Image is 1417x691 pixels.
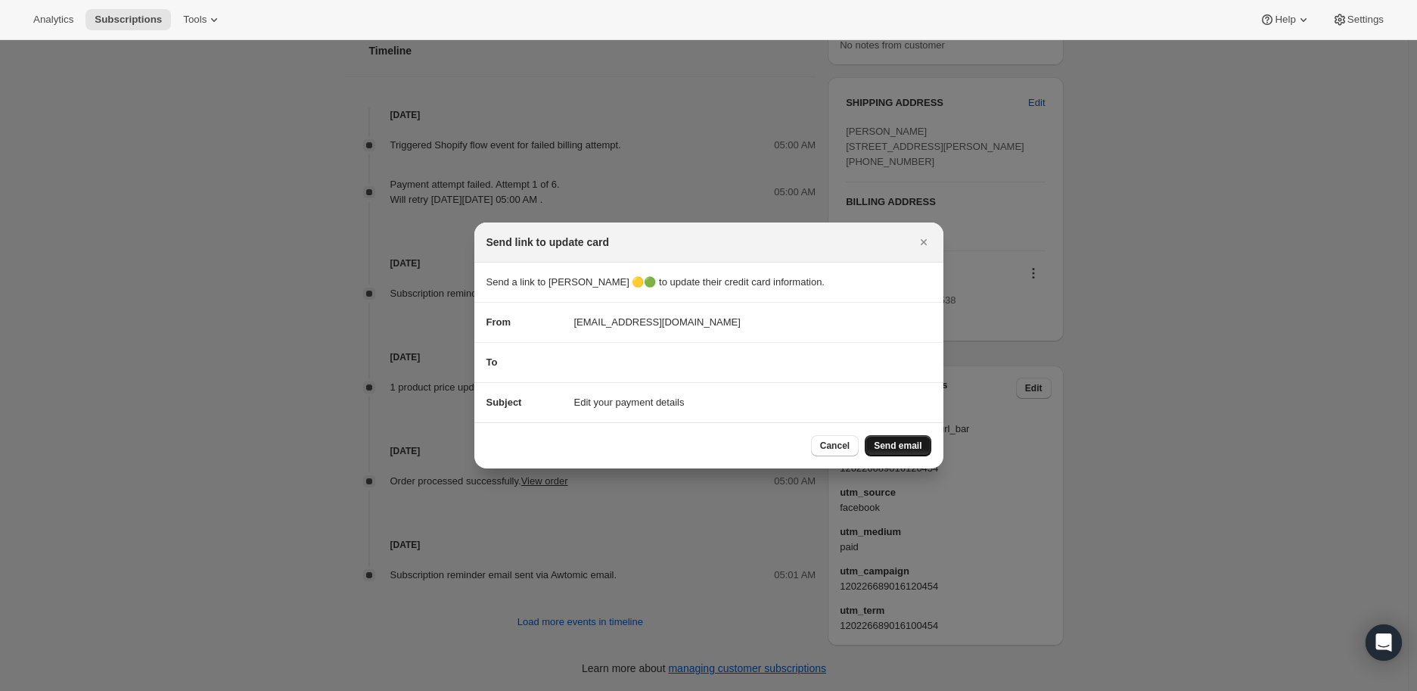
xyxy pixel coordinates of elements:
span: [EMAIL_ADDRESS][DOMAIN_NAME] [574,315,741,330]
span: Settings [1347,14,1384,26]
button: Tools [174,9,231,30]
span: Subject [486,397,522,408]
span: Subscriptions [95,14,162,26]
span: Analytics [33,14,73,26]
button: Help [1251,9,1319,30]
button: Analytics [24,9,82,30]
span: Edit your payment details [574,395,685,410]
button: Send email [865,435,931,456]
button: Close [913,232,934,253]
button: Settings [1323,9,1393,30]
span: Send email [874,440,921,452]
button: Subscriptions [85,9,171,30]
div: Open Intercom Messenger [1366,624,1402,661]
span: From [486,316,511,328]
span: Tools [183,14,207,26]
h2: Send link to update card [486,235,610,250]
span: To [486,356,498,368]
span: Cancel [820,440,850,452]
p: Send a link to [PERSON_NAME] 🟡🟢 to update their credit card information. [486,275,931,290]
button: Cancel [811,435,859,456]
span: Help [1275,14,1295,26]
